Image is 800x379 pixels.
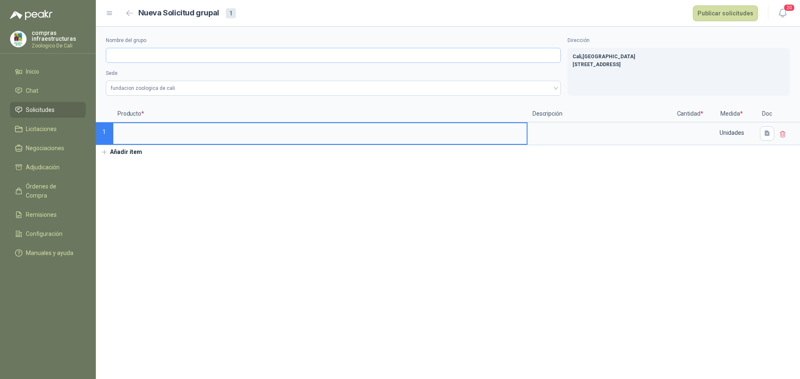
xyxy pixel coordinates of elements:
[10,207,86,223] a: Remisiones
[26,144,64,153] span: Negociaciones
[96,145,147,159] button: Añadir ítem
[138,7,219,19] h2: Nueva Solicitud grupal
[10,245,86,261] a: Manuales y ayuda
[783,4,795,12] span: 20
[96,122,112,145] p: 1
[707,106,757,122] p: Medida
[112,106,527,122] p: Producto
[757,106,777,122] p: Doc
[10,226,86,242] a: Configuración
[26,86,38,95] span: Chat
[111,82,556,94] span: fundacion zoologica de cali
[10,64,86,79] a: Inicio
[32,30,86,42] p: compras infraestructuras
[10,140,86,156] a: Negociaciones
[693,5,758,21] button: Publicar solicitudes
[707,123,756,142] div: Unidades
[26,182,78,200] span: Órdenes de Compra
[26,67,39,76] span: Inicio
[10,121,86,137] a: Licitaciones
[775,6,790,21] button: 20
[26,210,57,219] span: Remisiones
[10,83,86,99] a: Chat
[26,124,57,134] span: Licitaciones
[10,159,86,175] a: Adjudicación
[527,106,673,122] p: Descripción
[26,229,62,238] span: Configuración
[10,10,52,20] img: Logo peakr
[572,61,785,69] p: [STREET_ADDRESS]
[32,43,86,48] p: Zoologico De Cali
[106,37,561,45] label: Nombre del grupo
[10,102,86,118] a: Solicitudes
[10,178,86,203] a: Órdenes de Compra
[10,31,26,47] img: Company Logo
[26,105,55,114] span: Solicitudes
[572,53,785,61] p: Cali , [GEOGRAPHIC_DATA]
[26,163,60,172] span: Adjudicación
[106,69,561,77] label: Sede
[26,248,73,258] span: Manuales y ayuda
[567,37,790,45] label: Dirección
[226,8,236,18] div: 1
[673,106,707,122] p: Cantidad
